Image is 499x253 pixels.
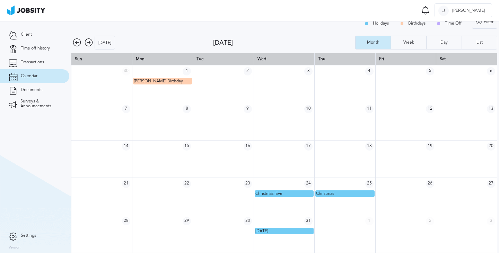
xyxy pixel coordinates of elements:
[196,56,204,61] span: Tue
[257,56,266,61] span: Wed
[472,15,497,29] button: Filter
[122,67,130,75] span: 30
[487,217,495,225] span: 3
[426,105,434,113] span: 12
[21,60,44,65] span: Transactions
[183,142,191,151] span: 15
[487,142,495,151] span: 20
[426,36,462,49] button: Day
[462,36,497,49] button: List
[20,99,61,109] span: Surveys & Announcements
[21,32,32,37] span: Client
[355,36,391,49] button: Month
[244,142,252,151] span: 16
[244,217,252,225] span: 30
[391,36,426,49] button: Week
[304,67,313,75] span: 3
[365,180,374,188] span: 25
[365,67,374,75] span: 4
[244,105,252,113] span: 9
[7,6,45,15] img: ab4bad089aa723f57921c736e9817d99.png
[183,67,191,75] span: 1
[426,142,434,151] span: 19
[244,180,252,188] span: 23
[9,246,21,250] label: Version:
[487,105,495,113] span: 13
[365,105,374,113] span: 11
[122,217,130,225] span: 28
[134,79,183,83] span: [PERSON_NAME] Birthday
[183,217,191,225] span: 29
[400,40,418,45] div: Week
[304,142,313,151] span: 17
[379,56,384,61] span: Fri
[364,40,383,45] div: Month
[440,56,446,61] span: Sat
[487,67,495,75] span: 6
[426,217,434,225] span: 2
[122,180,130,188] span: 21
[365,217,374,225] span: 1
[426,67,434,75] span: 5
[75,56,82,61] span: Sun
[316,191,334,196] span: Christmas
[438,6,449,16] div: J
[122,142,130,151] span: 14
[183,105,191,113] span: 8
[21,88,42,92] span: Documents
[304,105,313,113] span: 10
[426,180,434,188] span: 26
[213,39,355,46] div: [DATE]
[183,180,191,188] span: 22
[136,56,145,61] span: Mon
[473,40,486,45] div: List
[122,105,130,113] span: 7
[435,3,492,17] button: J[PERSON_NAME]
[21,74,37,79] span: Calendar
[318,56,325,61] span: Thu
[255,191,282,196] span: Christmas' Eve
[449,8,488,13] span: [PERSON_NAME]
[244,67,252,75] span: 2
[21,46,50,51] span: Time off history
[255,228,268,233] span: [DATE]
[304,180,313,188] span: 24
[95,36,115,49] button: [DATE]
[304,217,313,225] span: 31
[21,233,36,238] span: Settings
[487,180,495,188] span: 27
[437,40,451,45] div: Day
[365,142,374,151] span: 18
